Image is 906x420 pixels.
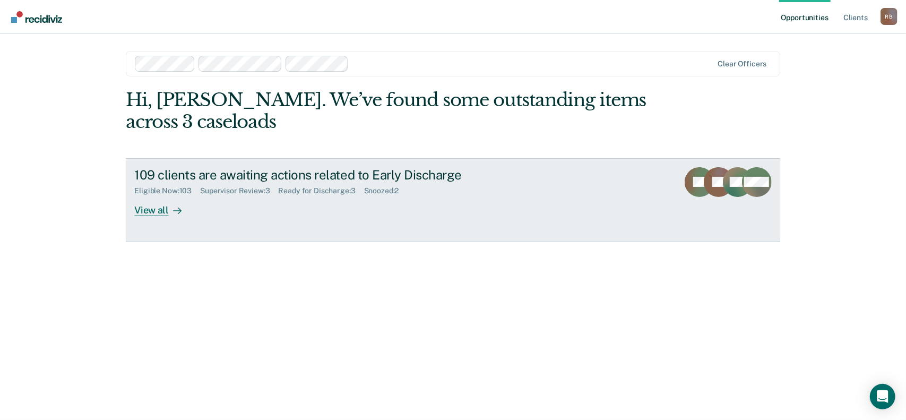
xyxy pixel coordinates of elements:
div: Snoozed : 2 [364,186,408,195]
button: Profile dropdown button [881,8,898,25]
div: View all [134,195,194,216]
div: R B [881,8,898,25]
a: 109 clients are awaiting actions related to Early DischargeEligible Now:103Supervisor Review:3Rea... [126,158,780,242]
img: Recidiviz [11,11,62,23]
div: Hi, [PERSON_NAME]. We’ve found some outstanding items across 3 caseloads [126,89,649,133]
div: Ready for Discharge : 3 [279,186,364,195]
div: Eligible Now : 103 [134,186,200,195]
div: Clear officers [718,59,767,68]
div: Supervisor Review : 3 [200,186,278,195]
div: Open Intercom Messenger [870,384,895,409]
div: 109 clients are awaiting actions related to Early Discharge [134,167,507,183]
